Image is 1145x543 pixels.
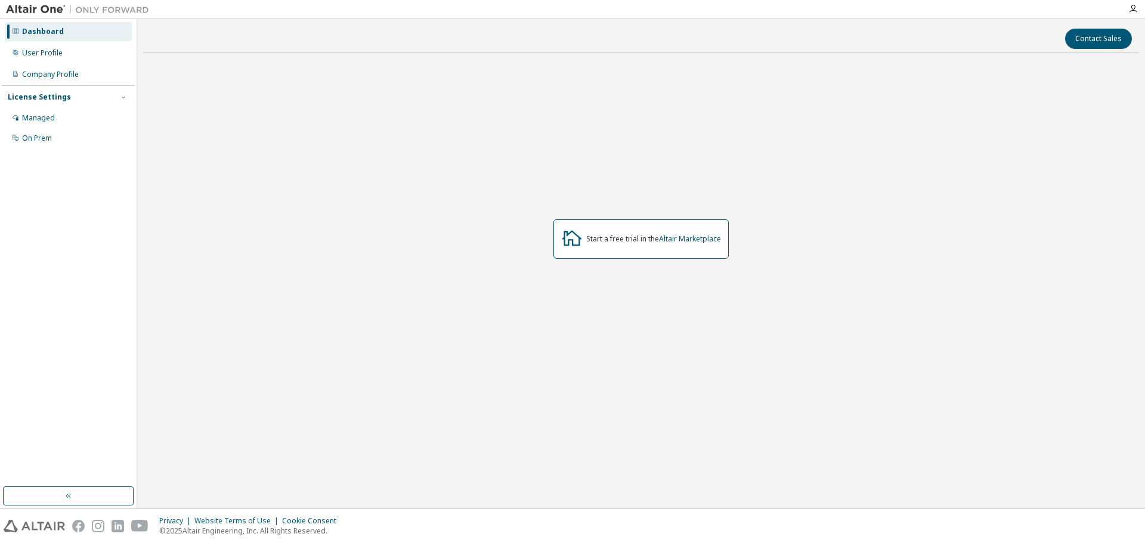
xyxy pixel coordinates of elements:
div: User Profile [22,48,63,58]
img: altair_logo.svg [4,520,65,532]
div: License Settings [8,92,71,102]
div: Cookie Consent [282,516,343,526]
p: © 2025 Altair Engineering, Inc. All Rights Reserved. [159,526,343,536]
button: Contact Sales [1065,29,1132,49]
img: Altair One [6,4,155,15]
img: linkedin.svg [112,520,124,532]
a: Altair Marketplace [659,234,721,244]
div: Privacy [159,516,194,526]
div: Company Profile [22,70,79,79]
div: Dashboard [22,27,64,36]
div: On Prem [22,134,52,143]
img: instagram.svg [92,520,104,532]
div: Managed [22,113,55,123]
div: Start a free trial in the [586,234,721,244]
img: facebook.svg [72,520,85,532]
div: Website Terms of Use [194,516,282,526]
img: youtube.svg [131,520,148,532]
